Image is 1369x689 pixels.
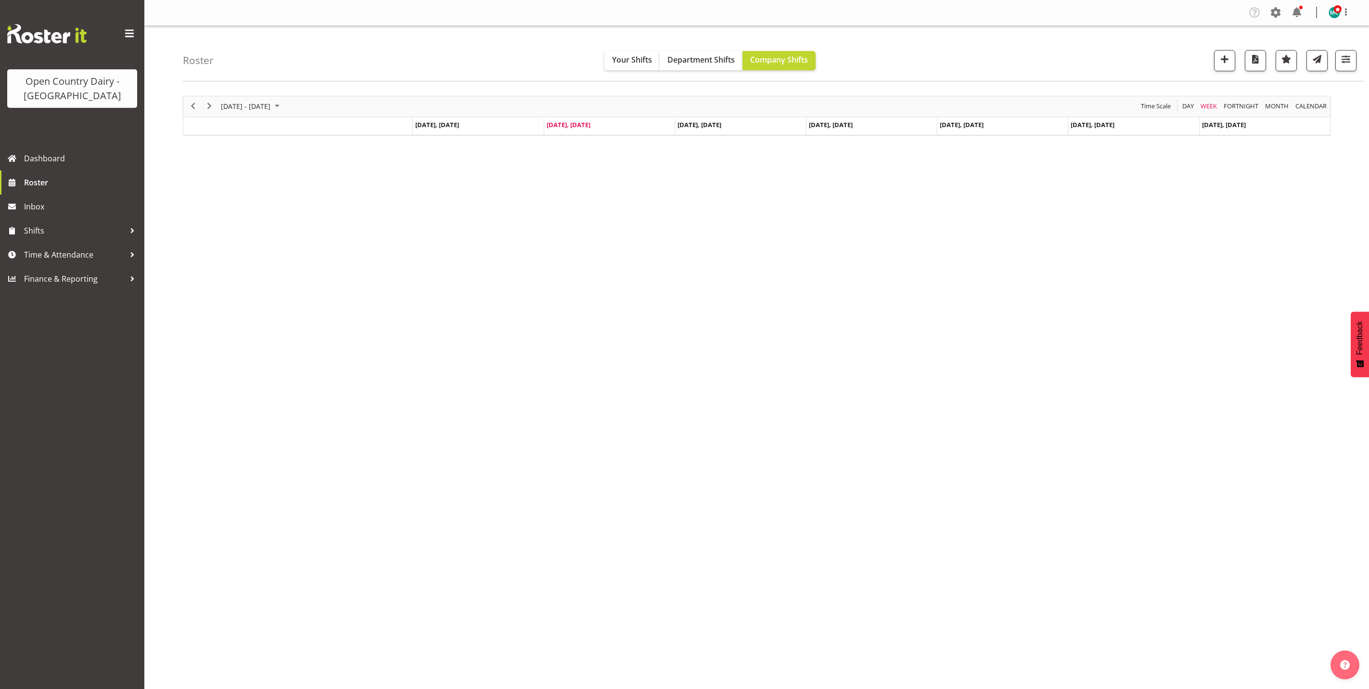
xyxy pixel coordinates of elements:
[1202,120,1246,129] span: [DATE], [DATE]
[1139,100,1173,112] button: Time Scale
[1200,100,1218,112] span: Week
[940,120,984,129] span: [DATE], [DATE]
[1222,100,1260,112] button: Fortnight
[604,51,660,70] button: Your Shifts
[1329,7,1340,18] img: michael-campbell11468.jpg
[742,51,816,70] button: Company Shifts
[187,100,200,112] button: Previous
[809,120,853,129] span: [DATE], [DATE]
[1340,660,1350,670] img: help-xxl-2.png
[1071,120,1114,129] span: [DATE], [DATE]
[415,120,459,129] span: [DATE], [DATE]
[1181,100,1195,112] span: Day
[1245,50,1266,71] button: Download a PDF of the roster according to the set date range.
[24,199,140,214] span: Inbox
[183,96,1331,136] div: Timeline Week of September 23, 2025
[17,74,128,103] div: Open Country Dairy - [GEOGRAPHIC_DATA]
[1294,100,1328,112] span: calendar
[1356,321,1364,355] span: Feedback
[1264,100,1290,112] span: Month
[1306,50,1328,71] button: Send a list of all shifts for the selected filtered period to all rostered employees.
[1335,50,1356,71] button: Filter Shifts
[24,151,140,166] span: Dashboard
[220,100,271,112] span: [DATE] - [DATE]
[218,96,285,117] div: September 22 - 28, 2025
[1199,100,1219,112] button: Timeline Week
[203,100,216,112] button: Next
[1276,50,1297,71] button: Highlight an important date within the roster.
[1214,50,1235,71] button: Add a new shift
[660,51,742,70] button: Department Shifts
[1181,100,1196,112] button: Timeline Day
[24,272,125,286] span: Finance & Reporting
[1351,312,1369,377] button: Feedback - Show survey
[24,223,125,238] span: Shifts
[183,55,214,66] h4: Roster
[1140,100,1172,112] span: Time Scale
[24,247,125,262] span: Time & Attendance
[547,120,590,129] span: [DATE], [DATE]
[7,24,87,43] img: Rosterit website logo
[201,96,218,117] div: next period
[612,54,652,65] span: Your Shifts
[1223,100,1259,112] span: Fortnight
[750,54,808,65] span: Company Shifts
[185,96,201,117] div: previous period
[24,175,140,190] span: Roster
[1294,100,1329,112] button: Month
[219,100,284,112] button: September 2025
[667,54,735,65] span: Department Shifts
[678,120,721,129] span: [DATE], [DATE]
[1264,100,1291,112] button: Timeline Month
